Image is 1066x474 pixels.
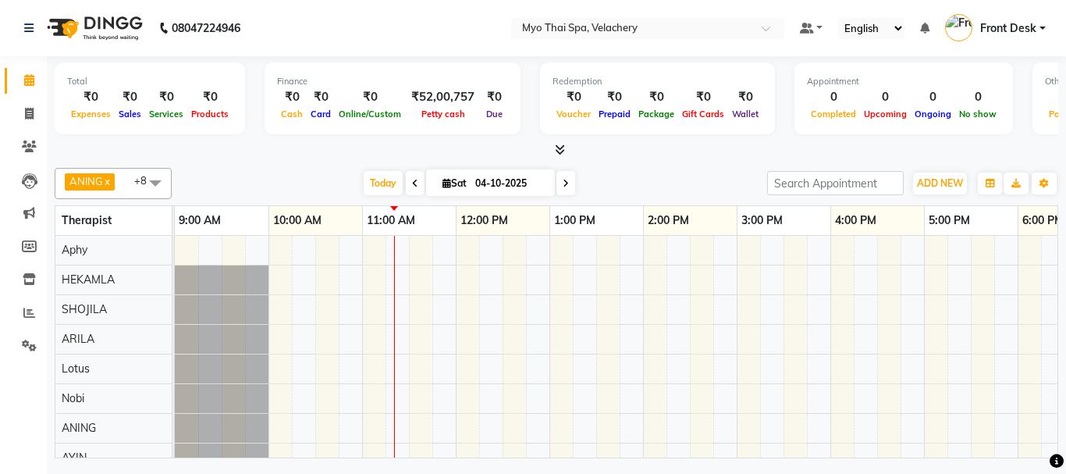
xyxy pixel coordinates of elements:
[67,109,115,119] span: Expenses
[145,109,187,119] span: Services
[925,209,974,232] a: 5:00 PM
[277,88,307,106] div: ₹0
[767,171,904,195] input: Search Appointment
[807,88,860,106] div: 0
[115,109,145,119] span: Sales
[67,88,115,106] div: ₹0
[67,75,233,88] div: Total
[62,391,84,405] span: Nobi
[481,88,508,106] div: ₹0
[482,109,506,119] span: Due
[172,6,240,50] b: 08047224946
[307,88,335,106] div: ₹0
[277,109,307,119] span: Cash
[277,75,508,88] div: Finance
[678,109,728,119] span: Gift Cards
[418,109,469,119] span: Petty cash
[40,6,147,50] img: logo
[911,109,955,119] span: Ongoing
[187,109,233,119] span: Products
[103,175,110,187] a: x
[553,75,762,88] div: Redemption
[335,109,405,119] span: Online/Custom
[115,88,145,106] div: ₹0
[595,88,634,106] div: ₹0
[553,109,595,119] span: Voucher
[831,209,880,232] a: 4:00 PM
[955,88,1000,106] div: 0
[187,88,233,106] div: ₹0
[728,109,762,119] span: Wallet
[860,88,911,106] div: 0
[807,109,860,119] span: Completed
[364,171,403,195] span: Today
[269,209,325,232] a: 10:00 AM
[807,75,1000,88] div: Appointment
[634,109,678,119] span: Package
[980,20,1036,37] span: Front Desk
[62,362,90,376] span: Lotus
[550,209,599,232] a: 1:00 PM
[439,177,471,189] span: Sat
[457,209,512,232] a: 12:00 PM
[134,174,158,187] span: +8
[405,88,481,106] div: ₹52,00,757
[69,175,103,187] span: ANING
[678,88,728,106] div: ₹0
[911,88,955,106] div: 0
[644,209,693,232] a: 2:00 PM
[913,173,967,194] button: ADD NEW
[62,451,87,465] span: AYIN
[860,109,911,119] span: Upcoming
[62,213,112,227] span: Therapist
[145,88,187,106] div: ₹0
[737,209,787,232] a: 3:00 PM
[62,243,87,257] span: Aphy
[363,209,419,232] a: 11:00 AM
[945,14,972,41] img: Front Desk
[728,88,762,106] div: ₹0
[62,273,115,287] span: HEKAMLA
[62,332,94,346] span: ARILA
[553,88,595,106] div: ₹0
[335,88,405,106] div: ₹0
[917,177,963,189] span: ADD NEW
[307,109,335,119] span: Card
[955,109,1000,119] span: No show
[62,421,96,435] span: ANING
[175,209,225,232] a: 9:00 AM
[634,88,678,106] div: ₹0
[62,302,107,316] span: SHOJILA
[595,109,634,119] span: Prepaid
[471,172,549,195] input: 2025-10-04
